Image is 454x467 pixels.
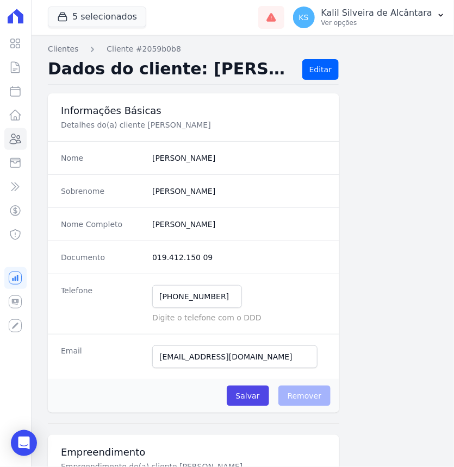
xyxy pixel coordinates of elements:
[321,8,432,18] p: Kalil Silveira de Alcântara
[61,119,326,130] p: Detalhes do(a) cliente [PERSON_NAME]
[48,43,437,55] nav: Breadcrumb
[61,345,144,368] dt: Email
[302,59,339,80] a: Editar
[299,14,309,21] span: KS
[61,252,144,263] dt: Documento
[227,386,269,406] input: Salvar
[48,7,146,27] button: 5 selecionados
[61,219,144,230] dt: Nome Completo
[11,430,37,456] div: Open Intercom Messenger
[61,446,326,459] h3: Empreendimento
[278,386,331,406] span: Remover
[152,252,326,263] dd: 019.412.150 09
[321,18,432,27] p: Ver opções
[48,59,294,80] h2: Dados do cliente: [PERSON_NAME]
[61,153,144,163] dt: Nome
[152,312,326,323] p: Digite o telefone com o DDD
[48,43,78,55] a: Clientes
[61,104,326,117] h3: Informações Básicas
[61,186,144,197] dt: Sobrenome
[152,186,326,197] dd: [PERSON_NAME]
[152,153,326,163] dd: [PERSON_NAME]
[61,285,144,323] dt: Telefone
[284,2,454,33] button: KS Kalil Silveira de Alcântara Ver opções
[107,43,181,55] a: Cliente #2059b0b8
[152,219,326,230] dd: [PERSON_NAME]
